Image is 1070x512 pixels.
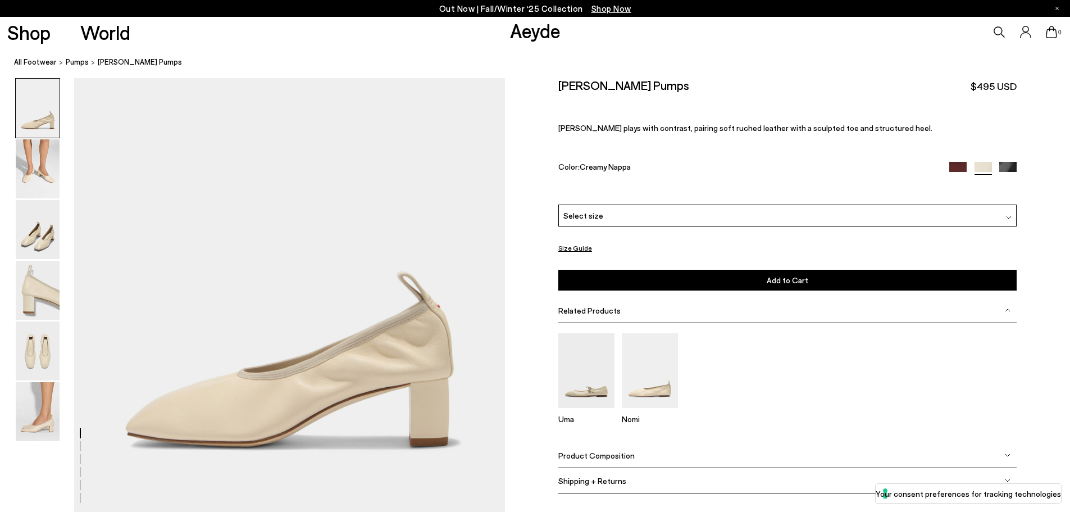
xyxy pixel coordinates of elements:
img: Narissa Ruched Pumps - Image 1 [16,79,60,138]
span: Related Products [558,306,621,315]
span: 0 [1057,29,1063,35]
img: Uma Mary-Jane Flats [558,333,614,408]
a: Uma Mary-Jane Flats Uma [558,400,614,424]
p: [PERSON_NAME] plays with contrast, pairing soft ruched leather with a sculpted toe and structured... [558,123,1017,133]
span: Creamy Nappa [580,162,631,171]
a: World [80,22,130,42]
button: Add to Cart [558,270,1017,291]
nav: breadcrumb [14,47,1070,78]
span: Add to Cart [767,275,808,285]
span: Product Composition [558,451,635,460]
label: Your consent preferences for tracking technologies [876,488,1061,500]
img: svg%3E [1006,215,1012,220]
p: Out Now | Fall/Winter ‘25 Collection [439,2,631,16]
span: $495 USD [971,79,1017,93]
img: Narissa Ruched Pumps - Image 5 [16,321,60,380]
a: All Footwear [14,56,57,68]
span: [PERSON_NAME] Pumps [98,56,182,68]
img: Narissa Ruched Pumps - Image 2 [16,139,60,198]
img: Narissa Ruched Pumps - Image 4 [16,261,60,320]
img: Nomi Ruched Flats [622,333,678,408]
img: svg%3E [1005,452,1010,458]
a: Aeyde [510,19,561,42]
p: Nomi [622,414,678,424]
img: Narissa Ruched Pumps - Image 6 [16,382,60,441]
span: Select size [563,210,603,221]
img: Narissa Ruched Pumps - Image 3 [16,200,60,259]
span: pumps [66,57,89,66]
a: Nomi Ruched Flats Nomi [622,400,678,424]
div: Color: [558,162,935,175]
button: Your consent preferences for tracking technologies [876,484,1061,503]
span: Navigate to /collections/new-in [591,3,631,13]
span: Shipping + Returns [558,476,626,486]
button: Size Guide [558,241,592,255]
img: svg%3E [1005,478,1010,483]
a: 0 [1046,26,1057,38]
a: pumps [66,56,89,68]
a: Shop [7,22,51,42]
img: svg%3E [1005,307,1010,313]
p: Uma [558,414,614,424]
h2: [PERSON_NAME] Pumps [558,78,689,92]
